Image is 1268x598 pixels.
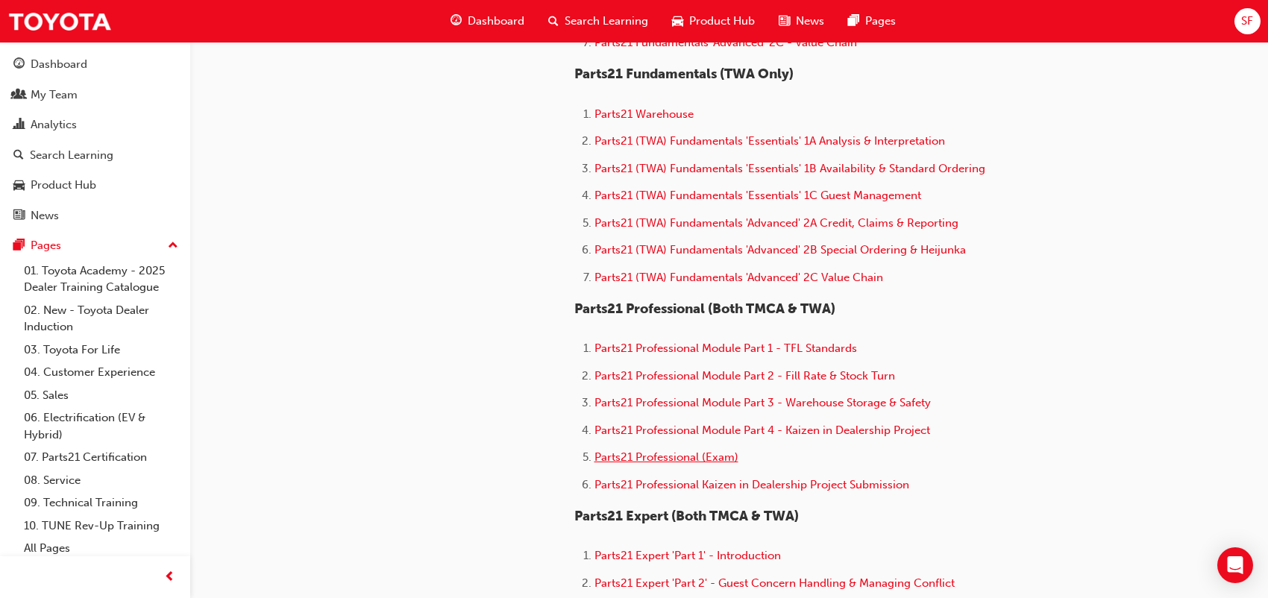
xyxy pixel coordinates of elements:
[451,12,462,31] span: guage-icon
[18,361,184,384] a: 04. Customer Experience
[18,491,184,514] a: 09. Technical Training
[848,12,859,31] span: pages-icon
[468,13,524,30] span: Dashboard
[594,576,955,590] a: Parts21 Expert 'Part 2' - Guest Concern Handling & Managing Conflict
[594,271,883,284] a: Parts21 (TWA) Fundamentals 'Advanced' 2C Value Chain
[168,236,178,256] span: up-icon
[31,237,61,254] div: Pages
[18,259,184,299] a: 01. Toyota Academy - 2025 Dealer Training Catalogue
[31,86,78,104] div: My Team
[6,232,184,259] button: Pages
[594,424,930,437] a: Parts21 Professional Module Part 4 - Kaizen in Dealership Project
[18,406,184,446] a: 06. Electrification (EV & Hybrid)
[1241,13,1253,30] span: SF
[767,6,836,37] a: news-iconNews
[6,81,184,109] a: My Team
[6,142,184,169] a: Search Learning
[6,171,184,199] a: Product Hub
[574,508,799,524] span: Parts21 Expert (Both TMCA & TWA)
[594,243,966,256] a: Parts21 (TWA) Fundamentals 'Advanced' 2B Special Ordering & Heijunka
[18,537,184,560] a: All Pages
[18,469,184,492] a: 08. Service
[6,202,184,230] a: News
[594,549,781,562] a: Parts21 Expert 'Part 1' - Introduction
[796,13,824,30] span: News
[594,216,958,230] a: Parts21 (TWA) Fundamentals 'Advanced' 2A Credit, Claims & Reporting
[1217,547,1253,583] div: Open Intercom Messenger
[13,149,24,163] span: search-icon
[18,339,184,362] a: 03. Toyota For Life
[594,369,895,383] a: Parts21 Professional Module Part 2 - Fill Rate & Stock Turn
[836,6,908,37] a: pages-iconPages
[6,51,184,78] a: Dashboard
[1234,8,1261,34] button: SF
[13,89,25,102] span: people-icon
[6,111,184,139] a: Analytics
[31,116,77,133] div: Analytics
[439,6,536,37] a: guage-iconDashboard
[13,239,25,253] span: pages-icon
[594,107,694,121] a: Parts21 Warehouse
[548,12,559,31] span: search-icon
[31,177,96,194] div: Product Hub
[31,56,87,73] div: Dashboard
[18,384,184,407] a: 05. Sales
[594,162,985,175] a: Parts21 (TWA) Fundamentals 'Essentials' 1B Availability & Standard Ordering
[865,13,896,30] span: Pages
[18,446,184,469] a: 07. Parts21 Certification
[164,568,175,587] span: prev-icon
[6,48,184,232] button: DashboardMy TeamAnalyticsSearch LearningProduct HubNews
[7,4,112,38] img: Trak
[574,300,835,317] span: Parts21 Professional (Both TMCA & TWA)
[594,450,738,464] a: Parts21 Professional (Exam)
[30,147,113,164] div: Search Learning
[13,119,25,132] span: chart-icon
[594,396,931,409] a: Parts21 Professional Module Part 3 - Warehouse Storage & Safety
[689,13,755,30] span: Product Hub
[536,6,660,37] a: search-iconSearch Learning
[594,342,857,355] a: Parts21 Professional Module Part 1 - TFL Standards
[565,13,648,30] span: Search Learning
[779,12,790,31] span: news-icon
[13,210,25,223] span: news-icon
[18,299,184,339] a: 02. New - Toyota Dealer Induction
[594,36,857,49] a: Parts21 Fundamentals 'Advanced' 2C - Value Chain
[18,514,184,538] a: 10. TUNE Rev-Up Training
[13,58,25,72] span: guage-icon
[574,66,794,82] span: Parts21 Fundamentals (TWA Only)
[594,189,921,202] a: Parts21 (TWA) Fundamentals 'Essentials' 1C Guest Management
[594,478,909,491] a: Parts21 Professional Kaizen in Dealership Project Submission
[594,134,945,148] a: Parts21 (TWA) Fundamentals 'Essentials' 1A Analysis & Interpretation
[672,12,683,31] span: car-icon
[31,207,59,224] div: News
[660,6,767,37] a: car-iconProduct Hub
[13,179,25,192] span: car-icon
